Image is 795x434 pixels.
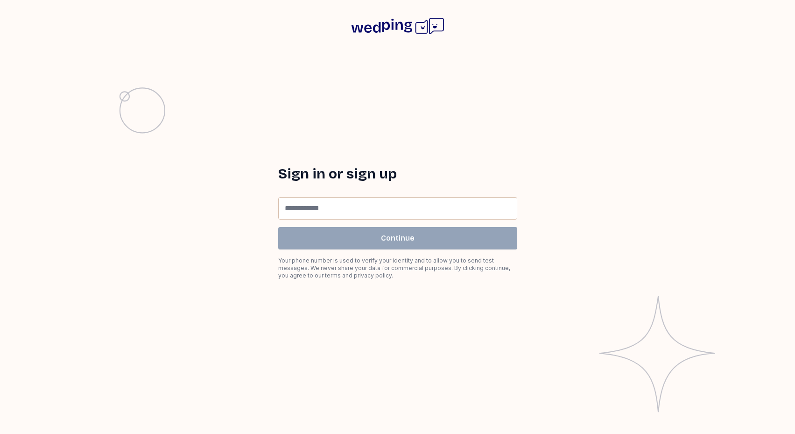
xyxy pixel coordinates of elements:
a: terms [325,272,341,279]
div: Your phone number is used to verify your identity and to allow you to send test messages. We neve... [278,257,517,279]
button: Continue [278,227,517,249]
h1: Sign in or sign up [278,165,517,182]
span: Continue [381,233,415,244]
a: privacy policy [354,272,392,279]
